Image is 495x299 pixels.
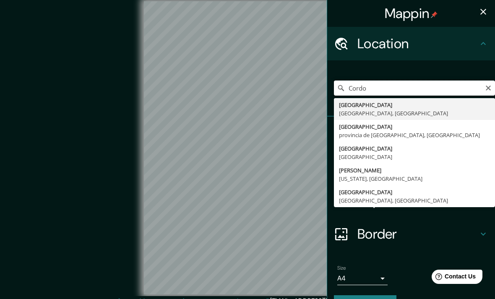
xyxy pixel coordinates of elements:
[339,196,490,205] div: [GEOGRAPHIC_DATA], [GEOGRAPHIC_DATA]
[327,150,495,184] div: Style
[339,166,490,174] div: [PERSON_NAME]
[339,101,490,109] div: [GEOGRAPHIC_DATA]
[327,117,495,150] div: Pins
[385,5,438,22] h4: Mappin
[337,265,346,272] label: Size
[339,174,490,183] div: [US_STATE], [GEOGRAPHIC_DATA]
[431,11,438,18] img: pin-icon.png
[339,131,490,139] div: provincia de [GEOGRAPHIC_DATA], [GEOGRAPHIC_DATA]
[420,266,486,290] iframe: Help widget launcher
[485,83,492,91] button: Clear
[357,226,478,242] h4: Border
[339,188,490,196] div: [GEOGRAPHIC_DATA]
[144,1,351,294] canvas: Map
[357,35,478,52] h4: Location
[339,153,490,161] div: [GEOGRAPHIC_DATA]
[327,27,495,60] div: Location
[327,184,495,217] div: Layout
[337,272,388,285] div: A4
[334,81,495,96] input: Pick your city or area
[327,217,495,251] div: Border
[339,122,490,131] div: [GEOGRAPHIC_DATA]
[357,192,478,209] h4: Layout
[339,109,490,117] div: [GEOGRAPHIC_DATA], [GEOGRAPHIC_DATA]
[339,144,490,153] div: [GEOGRAPHIC_DATA]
